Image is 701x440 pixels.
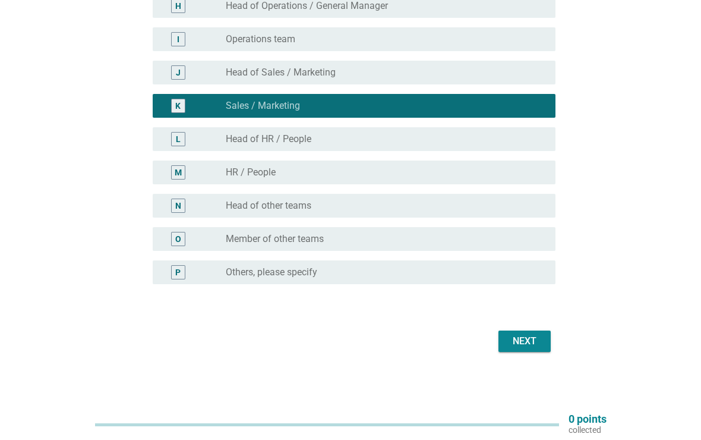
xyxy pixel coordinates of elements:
label: Operations team [226,33,295,45]
label: Head of Sales / Marketing [226,67,336,78]
label: HR / People [226,166,276,178]
div: N [175,200,181,212]
div: J [176,67,181,79]
label: Head of HR / People [226,133,311,145]
div: M [175,166,182,179]
div: K [175,100,181,112]
p: collected [569,425,607,435]
div: L [176,133,181,146]
div: P [175,266,181,279]
label: Head of other teams [226,200,311,212]
button: Next [498,331,551,352]
p: 0 points [569,414,607,425]
label: Others, please specify [226,266,317,278]
div: I [177,33,179,46]
div: Next [508,334,541,348]
label: Sales / Marketing [226,100,300,112]
label: Member of other teams [226,233,324,245]
div: O [175,233,181,246]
